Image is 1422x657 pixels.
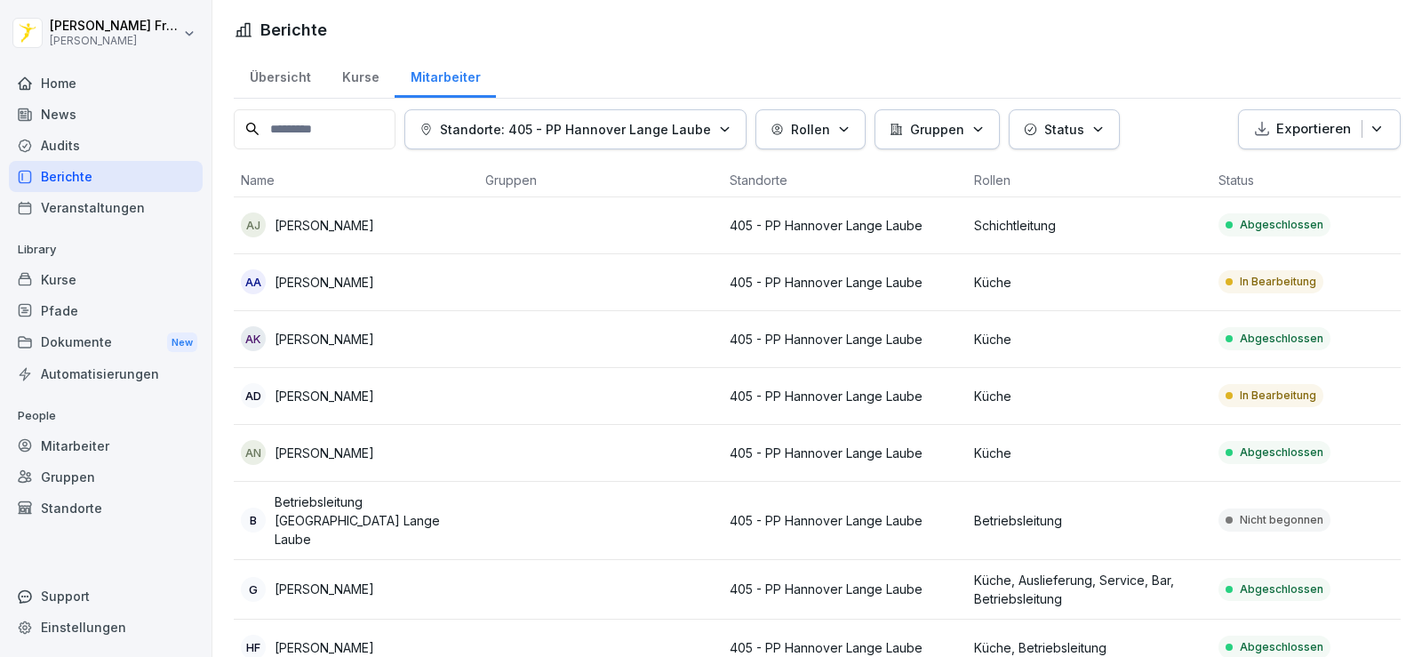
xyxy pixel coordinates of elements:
[9,99,203,130] a: News
[730,580,960,598] p: 405 - PP Hannover Lange Laube
[9,161,203,192] a: Berichte
[275,273,374,292] p: [PERSON_NAME]
[9,402,203,430] p: People
[1240,512,1323,528] p: Nicht begonnen
[9,430,203,461] a: Mitarbeiter
[241,326,266,351] div: AK
[974,216,1204,235] p: Schichtleitung
[791,120,830,139] p: Rollen
[755,109,866,149] button: Rollen
[1240,217,1323,233] p: Abgeschlossen
[9,192,203,223] a: Veranstaltungen
[730,511,960,530] p: 405 - PP Hannover Lange Laube
[9,493,203,524] a: Standorte
[730,387,960,405] p: 405 - PP Hannover Lange Laube
[234,52,326,98] a: Übersicht
[9,295,203,326] a: Pfade
[1240,331,1323,347] p: Abgeschlossen
[167,333,197,353] div: New
[1238,109,1401,149] button: Exportieren
[275,580,374,598] p: [PERSON_NAME]
[967,164,1211,197] th: Rollen
[260,18,327,42] h1: Berichte
[9,130,203,161] a: Audits
[9,461,203,493] a: Gruppen
[730,638,960,657] p: 405 - PP Hannover Lange Laube
[241,212,266,237] div: AJ
[730,444,960,462] p: 405 - PP Hannover Lange Laube
[234,164,478,197] th: Name
[1240,445,1323,461] p: Abgeschlossen
[974,571,1204,608] p: Küche, Auslieferung, Service, Bar, Betriebsleitung
[723,164,967,197] th: Standorte
[241,440,266,465] div: AN
[9,358,203,389] a: Automatisierungen
[9,68,203,99] a: Home
[9,581,203,612] div: Support
[974,638,1204,657] p: Küche, Betriebsleitung
[1240,639,1323,655] p: Abgeschlossen
[974,273,1204,292] p: Küche
[9,612,203,643] a: Einstellungen
[241,383,266,408] div: AD
[275,638,374,657] p: [PERSON_NAME]
[9,326,203,359] a: DokumenteNew
[730,330,960,349] p: 405 - PP Hannover Lange Laube
[241,269,266,294] div: AA
[1240,388,1316,404] p: In Bearbeitung
[1044,120,1084,139] p: Status
[275,444,374,462] p: [PERSON_NAME]
[1009,109,1120,149] button: Status
[974,387,1204,405] p: Küche
[9,236,203,264] p: Library
[730,216,960,235] p: 405 - PP Hannover Lange Laube
[275,330,374,349] p: [PERSON_NAME]
[974,511,1204,530] p: Betriebsleitung
[478,164,723,197] th: Gruppen
[50,19,180,34] p: [PERSON_NAME] Frontini
[241,508,266,533] div: B
[50,35,180,47] p: [PERSON_NAME]
[9,326,203,359] div: Dokumente
[1240,581,1323,597] p: Abgeschlossen
[275,493,471,549] p: Betriebsleitung [GEOGRAPHIC_DATA] Lange Laube
[1240,274,1316,290] p: In Bearbeitung
[440,120,711,139] p: Standorte: 405 - PP Hannover Lange Laube
[974,330,1204,349] p: Küche
[275,387,374,405] p: [PERSON_NAME]
[404,109,747,149] button: Standorte: 405 - PP Hannover Lange Laube
[241,577,266,602] div: G
[395,52,496,98] a: Mitarbeiter
[275,216,374,235] p: [PERSON_NAME]
[730,273,960,292] p: 405 - PP Hannover Lange Laube
[326,52,395,98] a: Kurse
[875,109,1000,149] button: Gruppen
[910,120,964,139] p: Gruppen
[974,444,1204,462] p: Küche
[1276,119,1351,140] p: Exportieren
[9,264,203,295] a: Kurse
